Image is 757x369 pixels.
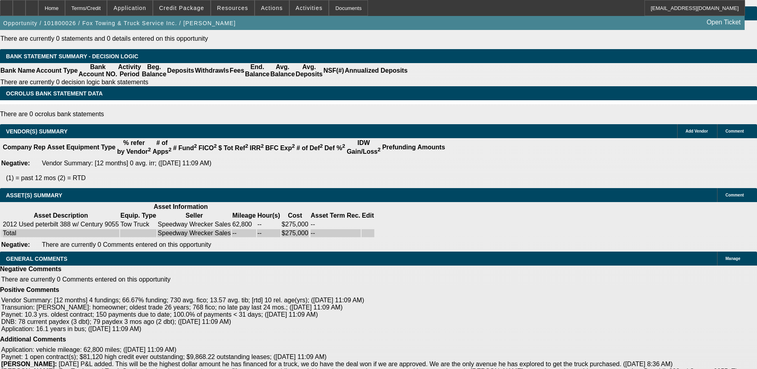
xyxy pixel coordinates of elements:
[257,220,281,228] td: --
[311,212,360,219] b: Asset Term Rec.
[3,230,119,237] div: Total
[1,353,326,360] span: Paynet: 1 open contract(s); $81,120 high credit ever outstanding; $9,868.22 outstanding leases; (...
[310,212,361,220] th: Asset Term Recommendation
[42,160,211,167] span: Vendor Summary: [12 months] 0 avg. irr; ([DATE] 11:09 AM)
[47,144,115,151] b: Asset Equipment Type
[152,139,171,155] b: # of Apps
[120,220,156,228] td: Tow Truck
[42,241,211,248] span: There are currently 0 Comments entered on this opportunity
[704,16,744,29] a: Open Ticket
[148,147,151,153] sup: 2
[153,0,210,16] button: Credit Package
[232,220,256,228] td: 62,800
[281,229,309,237] td: $275,000
[113,5,146,11] span: Application
[117,139,151,155] b: % refer by Vendor
[1,346,176,353] span: Application: vehicle mileage: 62,800 miles; ([DATE] 11:09 AM)
[6,175,757,182] p: (1) = past 12 mos (2) = RTD
[296,145,323,151] b: # of Def
[378,147,380,153] sup: 2
[107,0,152,16] button: Application
[342,143,345,149] sup: 2
[245,63,270,78] th: End. Balance
[186,212,203,219] b: Seller
[257,229,281,237] td: --
[1,160,30,167] b: Negative:
[1,304,343,311] span: Transunion: [PERSON_NAME]: homeowner; oldest trade 26 years; 768 fico; no late pay last 24 mos.; ...
[229,63,245,78] th: Fees
[250,145,264,151] b: IRR
[310,220,361,228] td: --
[292,143,294,149] sup: 2
[218,145,248,151] b: $ Tot Ref
[324,145,345,151] b: Def %
[725,129,744,133] span: Comment
[382,144,445,151] b: Prefunding Amounts
[157,220,231,228] td: Speedway Wrecker Sales
[199,145,217,151] b: FICO
[347,139,381,155] b: IDW Gain/Loss
[1,276,170,283] span: There are currently 0 Comments entered on this opportunity
[6,53,138,60] span: Bank Statement Summary - Decision Logic
[167,63,195,78] th: Deposits
[270,63,295,78] th: Avg. Balance
[0,35,443,42] p: There are currently 0 statements and 0 details entered on this opportunity
[261,143,263,149] sup: 2
[159,5,204,11] span: Credit Package
[290,0,329,16] button: Activities
[154,203,208,210] b: Asset Information
[78,63,118,78] th: Bank Account NO.
[686,129,708,133] span: Add Vendor
[3,221,119,228] div: 2012 Used peterbilt 388 w/ Century 9055
[118,63,142,78] th: Activity Period
[3,144,32,151] b: Company
[725,193,744,197] span: Comment
[265,145,295,151] b: BFC Exp
[194,63,229,78] th: Withdrawls
[296,5,323,11] span: Activities
[344,63,408,78] th: Annualized Deposits
[34,212,88,219] b: Asset Description
[288,212,302,219] b: Cost
[6,256,67,262] span: GENERAL COMMENTS
[1,318,231,325] span: DNB: 78 current paydex (3 dbt); 79 paydex 3 mos ago (2 dbt); ([DATE] 11:09 AM)
[6,128,67,135] span: VENDOR(S) SUMMARY
[362,212,374,220] th: Edit
[1,325,141,332] span: Application: 16.1 years in bus; ([DATE] 11:09 AM)
[173,145,197,151] b: # Fund
[257,212,280,219] b: Hour(s)
[245,143,248,149] sup: 2
[725,256,740,261] span: Manage
[36,63,78,78] th: Account Type
[1,311,318,318] span: Paynet: 10.3 yrs. oldest contract; 150 payments due to date; 100.0% of payments < 31 days; ([DATE...
[157,229,231,237] td: Speedway Wrecker Sales
[214,143,217,149] sup: 2
[141,63,166,78] th: Beg. Balance
[320,143,323,149] sup: 2
[1,361,57,367] b: [PERSON_NAME]:
[255,0,289,16] button: Actions
[3,20,236,26] span: Opportunity / 101800026 / Fox Towing & Truck Service Inc. / [PERSON_NAME]
[1,297,364,304] span: Vendor Summary: [12 months] 4 fundings; 66.67% funding; 730 avg. fico; 13.57 avg. tib; [rtd] 10 r...
[310,229,361,237] td: --
[194,143,197,149] sup: 2
[6,192,62,198] span: ASSET(S) SUMMARY
[211,0,254,16] button: Resources
[295,63,323,78] th: Avg. Deposits
[168,147,171,153] sup: 2
[6,90,103,97] span: OCROLUS BANK STATEMENT DATA
[34,144,45,151] b: Rep
[1,241,30,248] b: Negative:
[59,361,673,367] span: [DATE] P&L added. This will be the highest dollar amount he has financed for a truck, we do have ...
[281,220,309,228] td: $275,000
[120,212,156,220] th: Equip. Type
[261,5,283,11] span: Actions
[232,212,256,219] b: Mileage
[323,63,344,78] th: NSF(#)
[217,5,248,11] span: Resources
[232,229,256,237] td: --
